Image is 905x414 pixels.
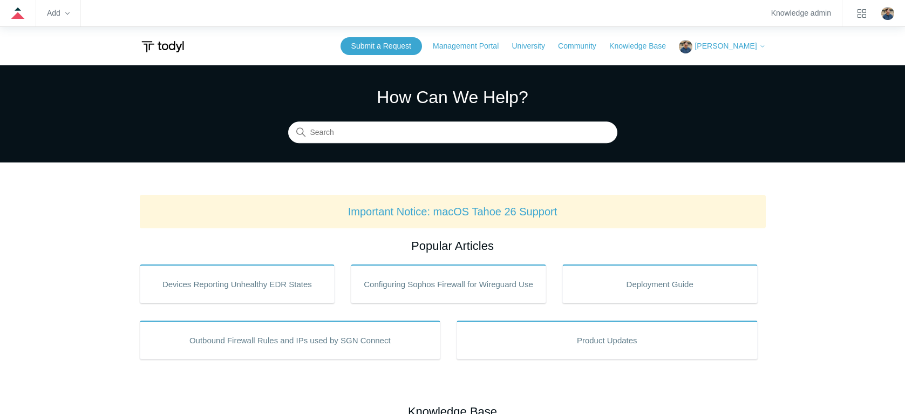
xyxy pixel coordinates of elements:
[348,206,557,218] a: Important Notice: macOS Tahoe 26 Support
[288,122,617,144] input: Search
[47,10,70,16] zd-hc-trigger: Add
[695,42,757,50] span: [PERSON_NAME]
[351,264,546,303] a: Configuring Sophos Firewall for Wireguard Use
[562,264,758,303] a: Deployment Guide
[140,264,335,303] a: Devices Reporting Unhealthy EDR States
[881,7,894,20] img: user avatar
[881,7,894,20] zd-hc-trigger: Click your profile icon to open the profile menu
[140,321,441,359] a: Outbound Firewall Rules and IPs used by SGN Connect
[457,321,758,359] a: Product Updates
[341,37,422,55] a: Submit a Request
[609,40,677,52] a: Knowledge Base
[140,37,186,57] img: Todyl Support Center Help Center home page
[512,40,555,52] a: University
[679,40,765,53] button: [PERSON_NAME]
[140,237,766,255] h2: Popular Articles
[771,10,831,16] a: Knowledge admin
[558,40,607,52] a: Community
[288,84,617,110] h1: How Can We Help?
[433,40,509,52] a: Management Portal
